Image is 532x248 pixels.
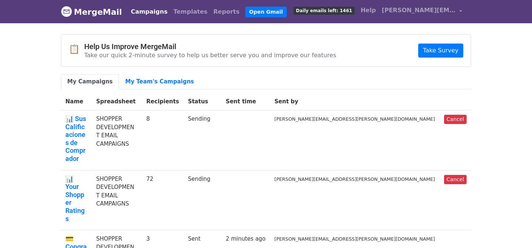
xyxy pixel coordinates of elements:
[418,44,463,58] a: Take Survey
[293,7,355,15] span: Daily emails left: 1461
[270,93,440,110] th: Sent by
[379,3,465,20] a: [PERSON_NAME][EMAIL_ADDRESS][PERSON_NAME][DOMAIN_NAME]
[92,110,142,170] td: SHOPPER DEVELOPMENT EMAIL CAMPAIGNS
[211,4,243,19] a: Reports
[444,115,467,124] a: Cancel
[92,93,142,110] th: Spreadsheet
[358,3,379,18] a: Help
[444,175,467,184] a: Cancel
[61,6,72,17] img: MergeMail logo
[382,6,456,15] span: [PERSON_NAME][EMAIL_ADDRESS][PERSON_NAME][DOMAIN_NAME]
[84,42,336,51] h4: Help Us Improve MergeMail
[142,110,184,170] td: 8
[245,7,286,17] a: Open Gmail
[184,110,221,170] td: Sending
[274,236,435,242] small: [PERSON_NAME][EMAIL_ADDRESS][PERSON_NAME][DOMAIN_NAME]
[69,44,84,55] span: 📋
[61,4,122,20] a: MergeMail
[184,170,221,230] td: Sending
[290,3,358,18] a: Daily emails left: 1461
[274,116,435,122] small: [PERSON_NAME][EMAIL_ADDRESS][PERSON_NAME][DOMAIN_NAME]
[65,115,87,163] a: 📊 Sus Calificaciones de Comprador
[142,170,184,230] td: 72
[221,93,270,110] th: Sent time
[128,4,170,19] a: Campaigns
[226,235,266,242] a: 2 minutes ago
[184,93,221,110] th: Status
[170,4,210,19] a: Templates
[61,74,119,89] a: My Campaigns
[65,175,87,223] a: 📊 Your Shopper Ratings
[92,170,142,230] td: SHOPPER DEVELOPMENT EMAIL CAMPAIGNS
[84,51,336,59] p: Take our quick 2-minute survey to help us better serve you and improve our features
[142,93,184,110] th: Recipients
[274,176,435,182] small: [PERSON_NAME][EMAIL_ADDRESS][PERSON_NAME][DOMAIN_NAME]
[61,93,92,110] th: Name
[119,74,200,89] a: My Team's Campaigns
